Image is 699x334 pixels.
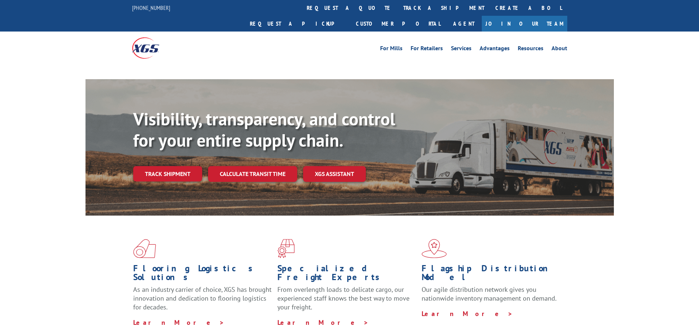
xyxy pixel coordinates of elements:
[411,45,443,54] a: For Retailers
[422,264,560,285] h1: Flagship Distribution Model
[133,318,225,327] a: Learn More >
[277,318,369,327] a: Learn More >
[480,45,510,54] a: Advantages
[303,166,366,182] a: XGS ASSISTANT
[277,285,416,318] p: From overlength loads to delicate cargo, our experienced staff knows the best way to move your fr...
[133,166,202,181] a: Track shipment
[380,45,403,54] a: For Mills
[244,16,350,32] a: Request a pickup
[350,16,446,32] a: Customer Portal
[518,45,543,54] a: Resources
[422,239,447,258] img: xgs-icon-flagship-distribution-model-red
[422,285,557,302] span: Our agile distribution network gives you nationwide inventory management on demand.
[451,45,472,54] a: Services
[277,264,416,285] h1: Specialized Freight Experts
[277,239,295,258] img: xgs-icon-focused-on-flooring-red
[482,16,567,32] a: Join Our Team
[133,107,395,151] b: Visibility, transparency, and control for your entire supply chain.
[133,264,272,285] h1: Flooring Logistics Solutions
[446,16,482,32] a: Agent
[422,309,513,318] a: Learn More >
[133,239,156,258] img: xgs-icon-total-supply-chain-intelligence-red
[208,166,297,182] a: Calculate transit time
[133,285,272,311] span: As an industry carrier of choice, XGS has brought innovation and dedication to flooring logistics...
[132,4,170,11] a: [PHONE_NUMBER]
[551,45,567,54] a: About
